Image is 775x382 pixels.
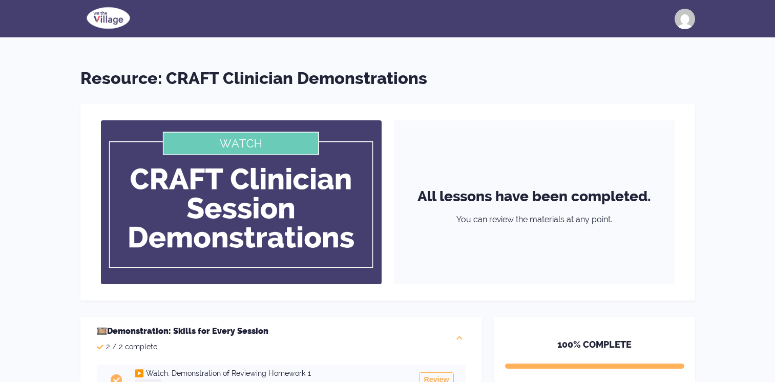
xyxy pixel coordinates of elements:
h1: Resource: CRAFT Clinician Demonstrations [80,66,695,91]
h3: ▶️ Watch: Demonstration of Reviewing Homework 1 [135,368,407,379]
h2: 🎞️Demonstration: Skills for Every Session [97,325,268,337]
div: 🎞️Demonstration: Skills for Every Session2 / 2 complete [80,317,482,360]
img: course banner [101,120,382,284]
p: 2 / 2 complete [97,342,268,352]
h5: 100 % COMPLETE [505,337,684,364]
img: school logo [80,5,137,31]
h4: You can review the materials at any point. [456,216,612,224]
h3: All lessons have been completed. [417,181,651,216]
